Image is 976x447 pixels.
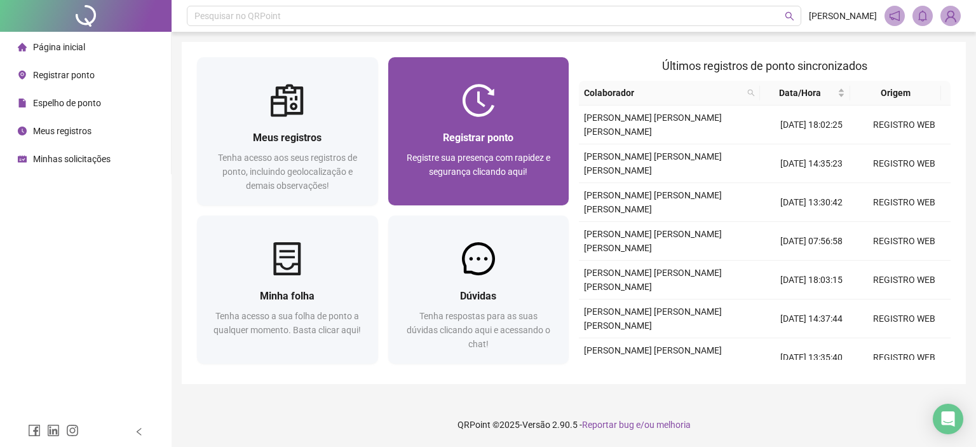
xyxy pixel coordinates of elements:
[850,81,940,106] th: Origem
[765,299,858,338] td: [DATE] 14:37:44
[135,427,144,436] span: left
[253,132,322,144] span: Meus registros
[33,70,95,80] span: Registrar ponto
[33,126,91,136] span: Meus registros
[858,183,951,222] td: REGISTRO WEB
[18,43,27,52] span: home
[388,57,569,205] a: Registrar pontoRegistre sua presença com rapidez e segurança clicando aqui!
[745,83,757,102] span: search
[218,153,357,191] span: Tenha acesso aos seus registros de ponto, incluindo geolocalização e demais observações!
[584,86,742,100] span: Colaborador
[765,338,858,377] td: [DATE] 13:35:40
[858,222,951,261] td: REGISTRO WEB
[747,89,755,97] span: search
[662,59,867,72] span: Últimos registros de ponto sincronizados
[765,261,858,299] td: [DATE] 18:03:15
[858,261,951,299] td: REGISTRO WEB
[785,11,794,21] span: search
[584,151,722,175] span: [PERSON_NAME] [PERSON_NAME] [PERSON_NAME]
[407,311,550,349] span: Tenha respostas para as suas dúvidas clicando aqui e acessando o chat!
[33,154,111,164] span: Minhas solicitações
[443,132,513,144] span: Registrar ponto
[584,268,722,292] span: [PERSON_NAME] [PERSON_NAME] [PERSON_NAME]
[584,229,722,253] span: [PERSON_NAME] [PERSON_NAME] [PERSON_NAME]
[765,222,858,261] td: [DATE] 07:56:58
[917,10,928,22] span: bell
[584,113,722,137] span: [PERSON_NAME] [PERSON_NAME] [PERSON_NAME]
[66,424,79,437] span: instagram
[765,86,835,100] span: Data/Hora
[18,127,27,135] span: clock-circle
[584,306,722,331] span: [PERSON_NAME] [PERSON_NAME] [PERSON_NAME]
[47,424,60,437] span: linkedin
[941,6,960,25] img: 89733
[388,216,569,364] a: DúvidasTenha respostas para as suas dúvidas clicando aqui e acessando o chat!
[858,338,951,377] td: REGISTRO WEB
[933,404,963,434] div: Open Intercom Messenger
[765,183,858,222] td: [DATE] 13:30:42
[28,424,41,437] span: facebook
[760,81,850,106] th: Data/Hora
[197,216,378,364] a: Minha folhaTenha acesso a sua folha de ponto a qualquer momento. Basta clicar aqui!
[407,153,550,177] span: Registre sua presença com rapidez e segurança clicando aqui!
[858,106,951,144] td: REGISTRO WEB
[260,290,315,302] span: Minha folha
[809,9,877,23] span: [PERSON_NAME]
[889,10,900,22] span: notification
[522,420,550,430] span: Versão
[584,345,722,369] span: [PERSON_NAME] [PERSON_NAME] [PERSON_NAME]
[18,71,27,79] span: environment
[765,144,858,183] td: [DATE] 14:35:23
[33,98,101,108] span: Espelho de ponto
[584,190,722,214] span: [PERSON_NAME] [PERSON_NAME] [PERSON_NAME]
[33,42,85,52] span: Página inicial
[858,299,951,338] td: REGISTRO WEB
[460,290,496,302] span: Dúvidas
[18,155,27,163] span: schedule
[858,144,951,183] td: REGISTRO WEB
[582,420,691,430] span: Reportar bug e/ou melhoria
[18,99,27,107] span: file
[172,402,976,447] footer: QRPoint © 2025 - 2.90.5 -
[197,57,378,205] a: Meus registrosTenha acesso aos seus registros de ponto, incluindo geolocalização e demais observa...
[765,106,858,144] td: [DATE] 18:02:25
[213,311,361,335] span: Tenha acesso a sua folha de ponto a qualquer momento. Basta clicar aqui!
